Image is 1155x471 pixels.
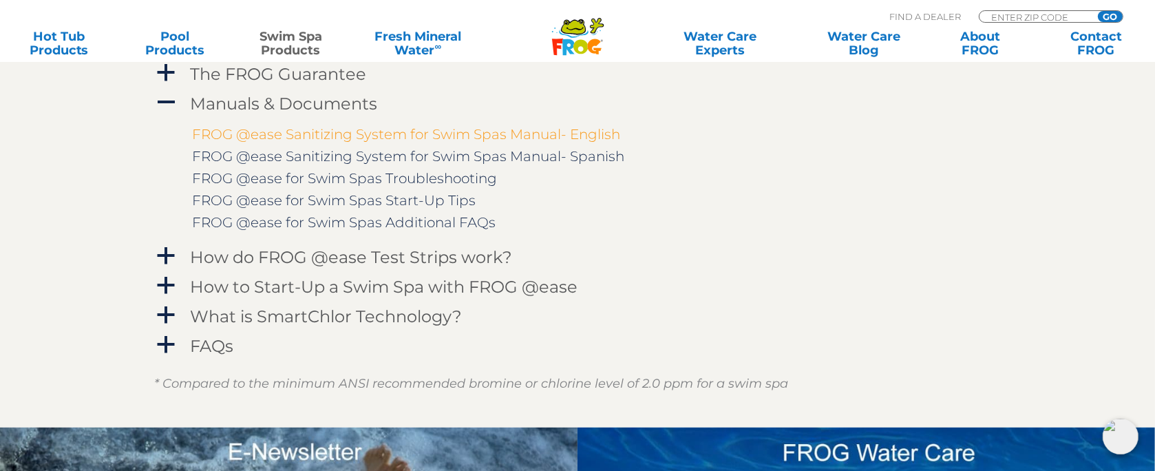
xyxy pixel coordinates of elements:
a: Hot TubProducts [14,30,104,57]
p: Find A Dealer [889,10,961,23]
em: * Compared to the minimum ANSI recommended bromine or chlorine level of 2.0 ppm for a swim spa [154,376,788,391]
a: PoolProducts [129,30,220,57]
a: Swim SpaProducts [246,30,336,57]
sup: ∞ [434,41,441,52]
a: A Manuals & Documents [154,91,1001,116]
a: FROG @ease for Swim Spas Additional FAQs [192,214,496,231]
h4: How do FROG @ease Test Strips work? [190,248,512,266]
a: Fresh MineralWater∞ [361,30,474,57]
a: a The FROG Guarantee [154,61,1001,87]
span: a [156,335,176,355]
a: a How do FROG @ease Test Strips work? [154,244,1001,270]
a: ContactFROG [1051,30,1141,57]
span: A [156,92,176,113]
a: a What is SmartChlor Technology? [154,304,1001,329]
h4: What is SmartChlor Technology? [190,307,462,326]
a: a FAQs [154,333,1001,359]
a: FROG @ease for Swim Spas Start-Up Tips [192,192,476,209]
input: Zip Code Form [990,11,1083,23]
a: a How to Start-Up a Swim Spa with FROG @ease [154,274,1001,300]
a: FROG @ease Sanitizing System for Swim Spas Manual- Spanish [192,148,624,165]
span: a [156,305,176,326]
h4: The FROG Guarantee [190,65,366,83]
span: a [156,63,176,83]
a: FROG @ease for Swim Spas Troubleshooting [192,170,497,187]
img: openIcon [1103,419,1138,454]
a: Water CareBlog [819,30,909,57]
a: Water CareExperts [647,30,794,57]
input: GO [1098,11,1123,22]
h4: FAQs [190,337,233,355]
span: a [156,246,176,266]
a: AboutFROG [935,30,1025,57]
span: a [156,275,176,296]
h4: Manuals & Documents [190,94,377,113]
h4: How to Start-Up a Swim Spa with FROG @ease [190,278,577,296]
a: FROG @ease Sanitizing System for Swim Spas Manual- English [192,126,620,143]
